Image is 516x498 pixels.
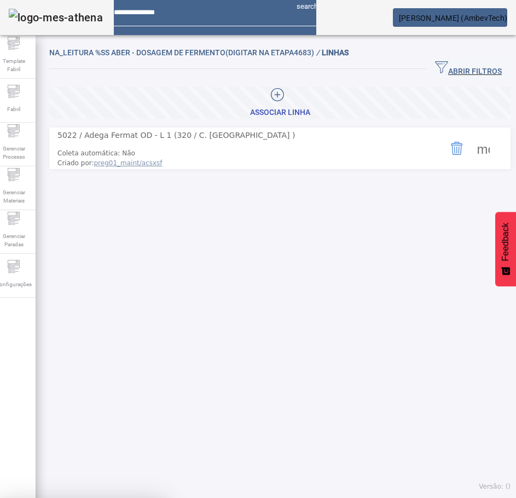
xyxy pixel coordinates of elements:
p: Coleta automática: Não [57,148,433,158]
span: 5022 / Adega Fermat OD - L 1 (320 / C. [GEOGRAPHIC_DATA] ) [57,131,295,140]
button: Delete [444,135,470,161]
img: logo-mes-athena [9,9,103,26]
span: ABRIR FILTROS [435,61,502,77]
div: Associar linha [250,107,310,118]
span: Fabril [4,102,24,117]
span: Criado por: [57,158,433,168]
span: LINHAS [322,48,349,57]
em: / [316,48,320,57]
button: Feedback - Mostrar pesquisa [495,212,516,286]
span: preg01_maint/acsxsf [94,159,163,167]
span: [PERSON_NAME] (AmbevTech) [399,14,507,22]
button: Mais [470,135,496,161]
span: Feedback [501,223,511,261]
span: NA_Leitura %SS Aber - Dosagem de Fermento(digitar na etapa4683) [49,48,322,57]
span: Versão: () [479,483,511,490]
